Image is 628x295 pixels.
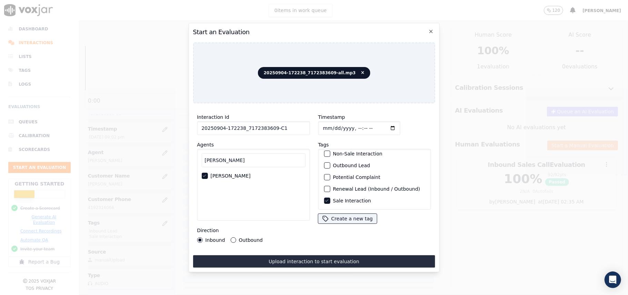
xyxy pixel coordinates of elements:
[193,255,435,268] button: Upload interaction to start evaluation
[318,114,345,120] label: Timestamp
[197,228,219,233] label: Direction
[201,153,305,167] input: Search Agents...
[197,114,229,120] label: Interaction Id
[318,214,377,223] button: Create a new tag
[197,142,214,147] label: Agents
[239,238,262,242] label: Outbound
[210,173,250,178] label: [PERSON_NAME]
[318,142,329,147] label: Tags
[197,121,310,135] input: reference id, file name, etc
[193,27,435,37] h2: Start an Evaluation
[333,175,380,180] label: Potential Complaint
[333,151,382,156] label: Non-Sale Interaction
[333,187,420,191] label: Renewal Lead (Inbound / Outbound)
[605,272,621,288] div: Open Intercom Messenger
[333,198,371,203] label: Sale Interaction
[205,238,225,242] label: Inbound
[333,163,370,168] label: Outbound Lead
[258,67,370,79] span: 20250904-172238_7172383609-all.mp3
